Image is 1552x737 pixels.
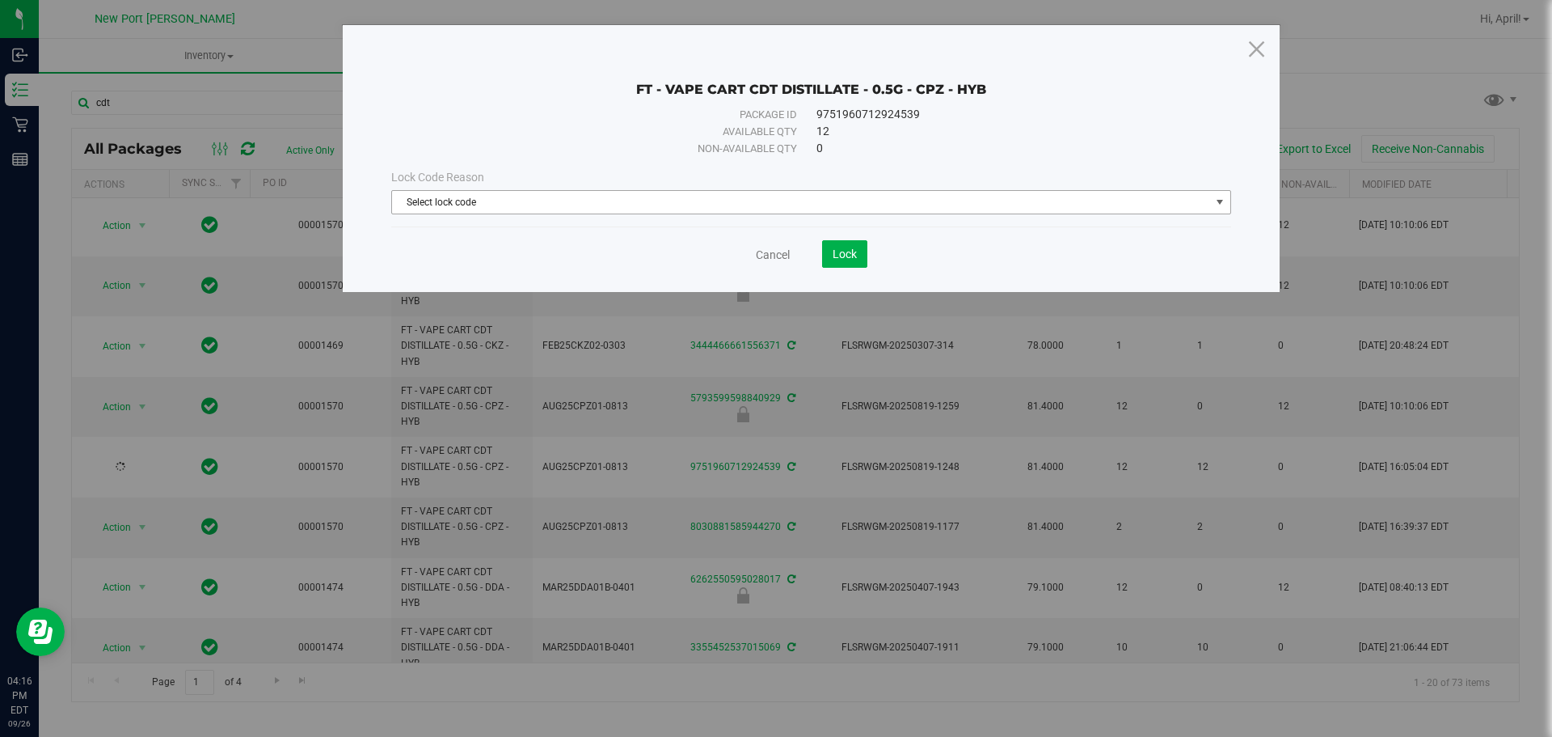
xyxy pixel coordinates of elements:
div: 0 [816,140,1195,157]
a: Cancel [756,247,790,263]
span: Lock Code Reason [391,171,484,184]
div: Available qty [428,124,797,140]
div: 12 [816,123,1195,140]
div: FT - VAPE CART CDT DISTILLATE - 0.5G - CPZ - HYB [391,57,1231,98]
span: Select lock code [392,191,1210,214]
iframe: Resource center [16,608,65,656]
div: 9751960712924539 [816,106,1195,123]
span: select [1210,191,1230,214]
div: Non-available qty [428,141,797,157]
div: Package ID [428,107,797,123]
span: Lock [833,248,857,260]
button: Lock [822,240,867,268]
